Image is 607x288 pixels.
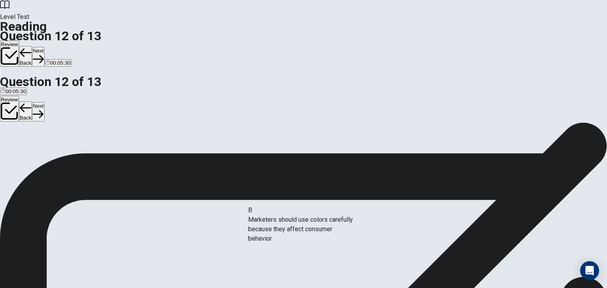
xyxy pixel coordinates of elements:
[50,60,71,66] span: 00:05:30
[6,88,26,94] span: 00:05:30
[32,102,44,122] button: Next
[45,59,72,67] button: 00:05:30
[32,47,44,66] button: Next
[580,261,599,280] div: Open Intercom Messenger
[19,46,32,67] button: Back
[19,101,32,122] button: Back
